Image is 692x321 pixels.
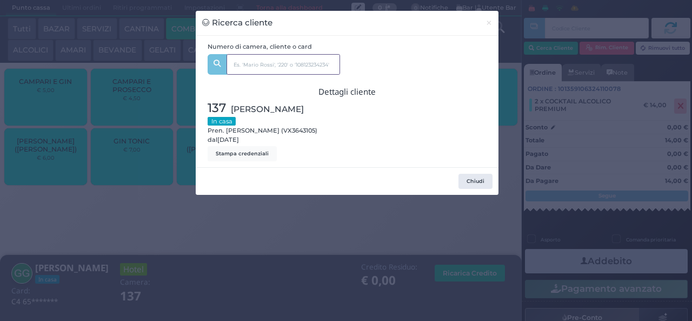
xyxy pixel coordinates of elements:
span: [DATE] [217,135,239,145]
span: [PERSON_NAME] [231,103,304,115]
button: Stampa credenziali [208,146,277,161]
small: In casa [208,117,236,126]
button: Chiudi [480,11,498,35]
div: Pren. [PERSON_NAME] (VX3643105) dal [202,99,348,161]
h3: Dettagli cliente [208,87,487,96]
label: Numero di camera, cliente o card [208,42,312,51]
span: 137 [208,99,226,117]
button: Chiudi [458,174,493,189]
span: × [485,17,493,29]
h3: Ricerca cliente [202,17,273,29]
input: Es. 'Mario Rossi', '220' o '108123234234' [227,54,340,75]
